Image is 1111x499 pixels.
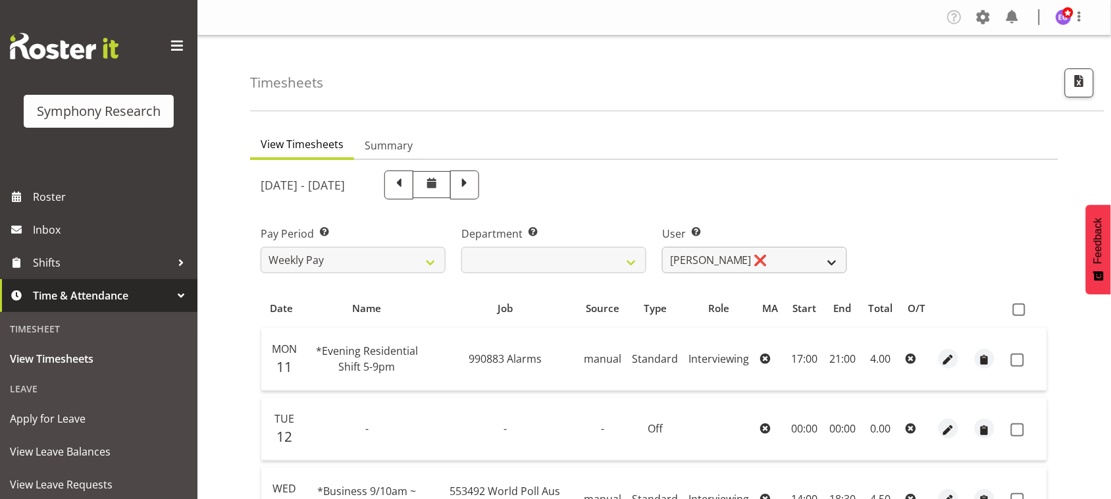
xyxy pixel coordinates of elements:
[33,286,171,305] span: Time & Attendance
[271,301,294,316] span: Date
[274,411,294,426] span: Tue
[272,342,297,356] span: Mon
[584,352,621,366] span: manual
[1093,218,1104,264] span: Feedback
[10,475,188,494] span: View Leave Requests
[1086,205,1111,294] button: Feedback - Show survey
[365,421,369,436] span: -
[824,398,861,461] td: 00:00
[869,301,893,316] span: Total
[10,442,188,461] span: View Leave Balances
[316,344,418,374] span: *Evening Residential Shift 5-9pm
[272,481,296,496] span: Wed
[461,226,646,242] label: Department
[786,398,825,461] td: 00:00
[353,301,382,316] span: Name
[498,301,513,316] span: Job
[709,301,730,316] span: Role
[824,328,861,391] td: 21:00
[3,342,194,375] a: View Timesheets
[469,352,542,366] span: 990883 Alarms
[644,301,667,316] span: Type
[586,301,619,316] span: Source
[786,328,825,391] td: 17:00
[3,435,194,468] a: View Leave Balances
[365,138,413,153] span: Summary
[3,315,194,342] div: Timesheet
[276,427,292,446] span: 12
[250,75,323,90] h4: Timesheets
[834,301,852,316] span: End
[33,187,191,207] span: Roster
[10,349,188,369] span: View Timesheets
[3,402,194,435] a: Apply for Leave
[627,328,684,391] td: Standard
[627,398,684,461] td: Off
[762,301,778,316] span: MA
[10,409,188,429] span: Apply for Leave
[662,226,847,242] label: User
[261,178,345,192] h5: [DATE] - [DATE]
[504,421,507,436] span: -
[861,398,900,461] td: 0.00
[33,253,171,273] span: Shifts
[3,375,194,402] div: Leave
[261,136,344,152] span: View Timesheets
[689,352,750,366] span: Interviewing
[10,33,118,59] img: Rosterit website logo
[1065,68,1094,97] button: Export CSV
[601,421,604,436] span: -
[261,226,446,242] label: Pay Period
[33,220,191,240] span: Inbox
[908,301,926,316] span: O/T
[861,328,900,391] td: 4.00
[276,357,292,376] span: 11
[1056,9,1072,25] img: emma-gannaway277.jpg
[793,301,817,316] span: Start
[37,101,161,121] div: Symphony Research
